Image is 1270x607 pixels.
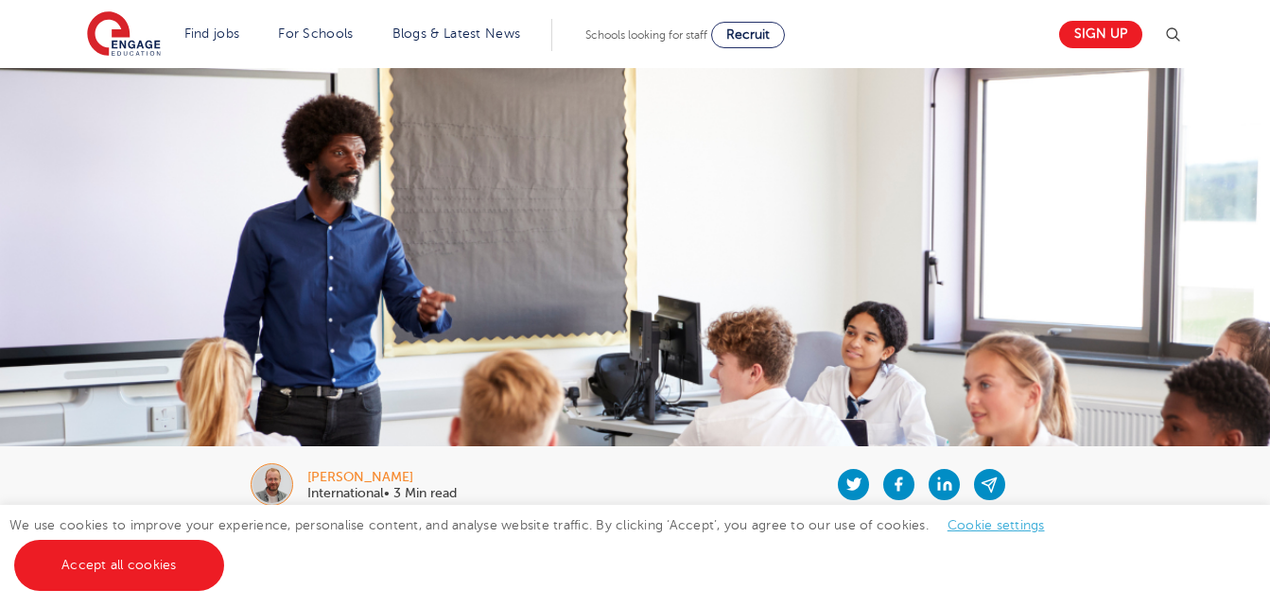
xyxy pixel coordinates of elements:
img: Engage Education [87,11,161,59]
a: Accept all cookies [14,540,224,591]
div: [PERSON_NAME] [307,471,457,484]
span: Schools looking for staff [585,28,707,42]
span: We use cookies to improve your experience, personalise content, and analyse website traffic. By c... [9,518,1064,572]
a: Cookie settings [948,518,1045,532]
a: Find jobs [184,26,240,41]
a: Recruit [711,22,785,48]
a: For Schools [278,26,353,41]
a: Sign up [1059,21,1142,48]
p: International• 3 Min read [307,487,457,500]
span: Recruit [726,27,770,42]
a: Blogs & Latest News [392,26,521,41]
